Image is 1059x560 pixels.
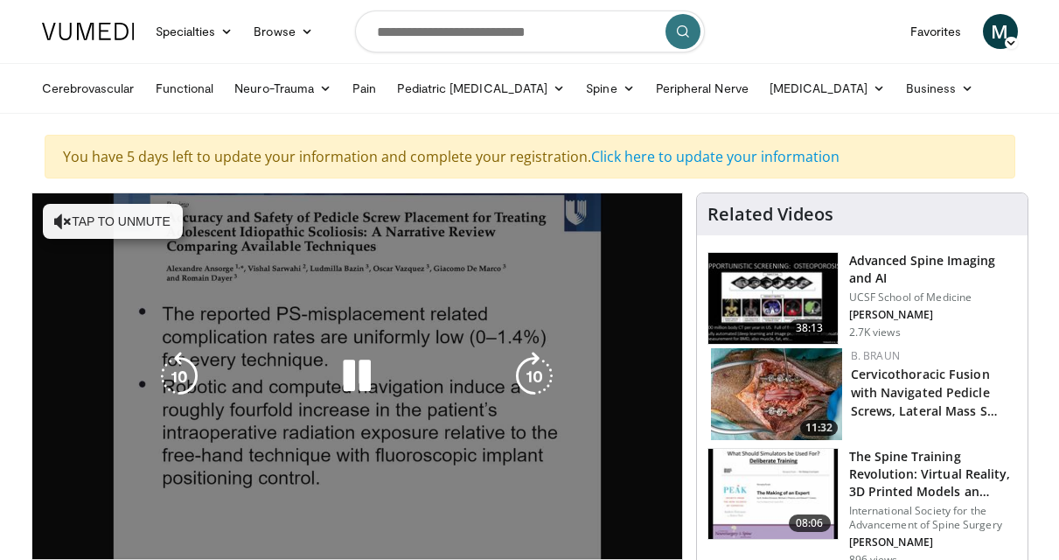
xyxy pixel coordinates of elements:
div: You have 5 days left to update your information and complete your registration. [45,135,1015,178]
span: 38:13 [789,319,831,337]
h4: Related Videos [707,204,833,225]
a: [MEDICAL_DATA] [759,71,895,106]
p: [PERSON_NAME] [849,308,1017,322]
a: Click here to update your information [591,147,840,166]
video-js: Video Player [32,193,682,560]
a: Specialties [145,14,244,49]
button: Tap to unmute [43,204,183,239]
img: 9a5d8e20-224f-41a7-be8c-8fa596e4f60f.150x105_q85_crop-smart_upscale.jpg [708,449,838,540]
span: 08:06 [789,514,831,532]
input: Search topics, interventions [355,10,705,52]
p: International Society for the Advancement of Spine Surgery [849,504,1017,532]
h3: Advanced Spine Imaging and AI [849,252,1017,287]
a: M [983,14,1018,49]
a: Business [895,71,985,106]
a: Functional [145,71,225,106]
img: 6b20b019-4137-448d-985c-834860bb6a08.150x105_q85_crop-smart_upscale.jpg [708,253,838,344]
p: 2.7K views [849,325,901,339]
a: 38:13 Advanced Spine Imaging and AI UCSF School of Medicine [PERSON_NAME] 2.7K views [707,252,1017,345]
a: Cervicothoracic Fusion with Navigated Pedicle Screws, Lateral Mass S… [851,366,998,419]
img: 48a1d132-3602-4e24-8cc1-5313d187402b.jpg.150x105_q85_crop-smart_upscale.jpg [711,348,842,440]
p: UCSF School of Medicine [849,290,1017,304]
p: [PERSON_NAME] [849,535,1017,549]
a: Pediatric [MEDICAL_DATA] [387,71,575,106]
a: 11:32 [711,348,842,440]
img: VuMedi Logo [42,23,135,40]
a: Pain [342,71,387,106]
a: Spine [575,71,644,106]
a: B. Braun [851,348,900,363]
a: Neuro-Trauma [224,71,342,106]
a: Peripheral Nerve [645,71,759,106]
a: Cerebrovascular [31,71,145,106]
h3: The Spine Training Revolution: Virtual Reality, 3D Printed Models an… [849,448,1017,500]
span: 11:32 [800,420,838,436]
a: Favorites [900,14,972,49]
a: Browse [243,14,324,49]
